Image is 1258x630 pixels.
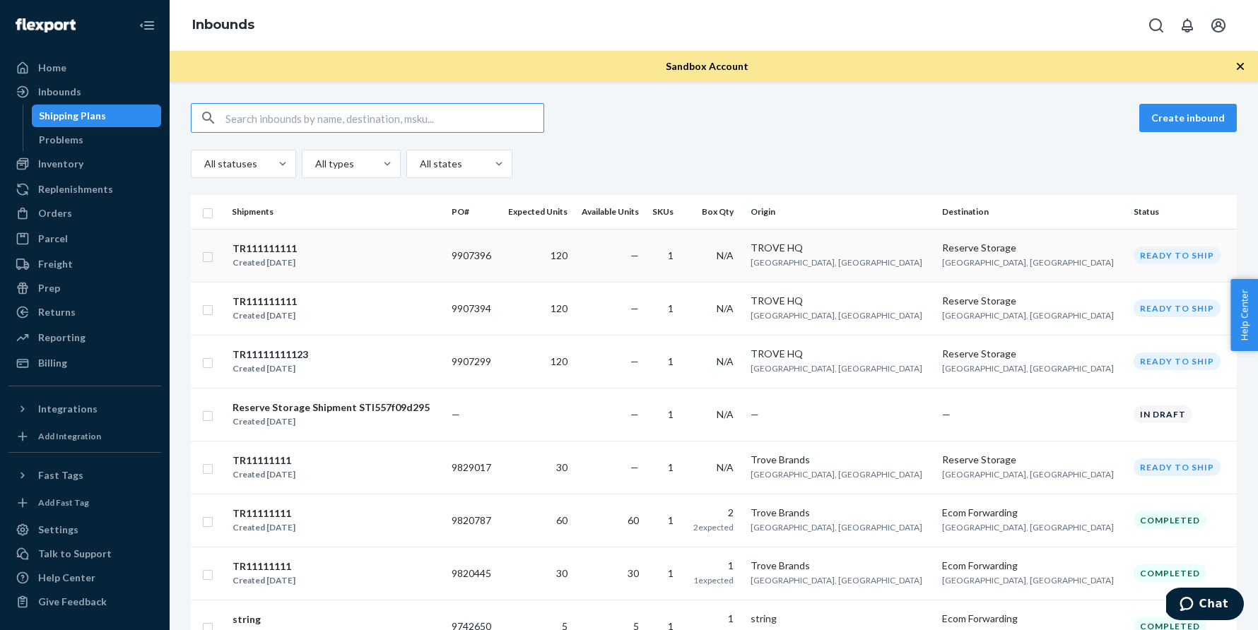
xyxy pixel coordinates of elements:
span: — [630,355,639,367]
div: Reserve Storage [942,241,1122,255]
ol: breadcrumbs [181,5,266,46]
span: — [751,408,759,420]
div: Reserve Storage Shipment STI557f09d295 [233,400,430,415]
div: Created [DATE] [233,362,308,376]
button: Give Feedback [8,590,161,613]
th: Available Units [573,195,645,229]
td: 9829017 [446,441,499,494]
div: Parcel [38,232,68,246]
span: Sandbox Account [666,60,748,72]
div: Created [DATE] [233,256,297,270]
span: Help Center [1230,279,1258,351]
div: Settings [38,523,78,537]
button: Close Navigation [133,11,161,40]
button: Create inbound [1139,104,1237,132]
button: Fast Tags [8,464,161,487]
span: 1 [668,249,674,261]
span: [GEOGRAPHIC_DATA], [GEOGRAPHIC_DATA] [942,363,1114,374]
div: Trove Brands [751,559,931,573]
div: Reserve Storage [942,347,1122,361]
iframe: Opens a widget where you can chat to one of our agents [1166,588,1244,623]
span: 1 [668,355,674,367]
div: 2 [690,506,734,520]
div: In draft [1134,405,1192,423]
span: 1 [668,461,674,473]
div: 1 [690,612,734,626]
div: Add Integration [38,430,101,442]
div: Prep [38,281,60,295]
div: 1 [690,559,734,573]
div: Home [38,61,66,75]
span: 1 [668,567,674,579]
div: Created [DATE] [233,309,297,323]
span: 1 [668,302,674,314]
th: Status [1128,195,1237,229]
a: Freight [8,253,161,275]
span: N/A [717,461,734,473]
a: Replenishments [8,178,161,201]
div: TR11111111 [233,453,295,468]
input: All types [314,157,315,171]
a: Prep [8,277,161,299]
button: Open Search Box [1142,11,1170,40]
span: [GEOGRAPHIC_DATA], [GEOGRAPHIC_DATA] [751,575,922,586]
div: Completed [1134,564,1206,582]
a: Orders [8,202,161,225]
th: Origin [745,195,936,229]
span: [GEOGRAPHIC_DATA], [GEOGRAPHIC_DATA] [942,469,1114,480]
span: — [630,408,639,420]
div: Created [DATE] [233,415,430,429]
span: — [630,249,639,261]
span: [GEOGRAPHIC_DATA], [GEOGRAPHIC_DATA] [751,363,922,374]
div: Integrations [38,402,98,416]
span: — [942,408,951,420]
a: Billing [8,352,161,374]
div: Give Feedback [38,595,107,609]
div: Ready to ship [1134,352,1221,370]
div: Completed [1134,511,1206,529]
div: Ready to ship [1134,299,1221,317]
button: Talk to Support [8,542,161,565]
td: 9820445 [446,547,499,600]
span: [GEOGRAPHIC_DATA], [GEOGRAPHIC_DATA] [942,575,1114,586]
input: All states [418,157,420,171]
span: 60 [628,514,639,526]
div: Problems [39,133,83,147]
img: Flexport logo [16,18,76,32]
a: Shipping Plans [32,105,162,127]
div: TROVE HQ [751,347,931,361]
div: Help Center [38,571,95,585]
div: Inbounds [38,85,81,99]
div: TR11111111123 [233,347,308,362]
span: — [630,461,639,473]
div: Created [DATE] [233,521,295,535]
div: Ecom Forwarding [942,612,1122,626]
div: TROVE HQ [751,241,931,255]
span: 30 [556,461,568,473]
div: Fast Tags [38,468,83,482]
button: Integrations [8,398,161,420]
div: Freight [38,257,73,271]
a: Home [8,57,161,79]
div: string [751,612,931,626]
span: [GEOGRAPHIC_DATA], [GEOGRAPHIC_DATA] [942,310,1114,321]
div: Add Fast Tag [38,497,89,509]
span: [GEOGRAPHIC_DATA], [GEOGRAPHIC_DATA] [751,469,922,480]
div: Orders [38,206,72,220]
a: Settings [8,518,161,541]
td: 9907299 [446,335,499,388]
div: Replenishments [38,182,113,196]
span: 30 [628,567,639,579]
span: — [452,408,460,420]
div: Talk to Support [38,547,112,561]
div: Inventory [38,157,83,171]
td: 9820787 [446,494,499,547]
div: Reserve Storage [942,294,1122,308]
span: [GEOGRAPHIC_DATA], [GEOGRAPHIC_DATA] [942,257,1114,268]
a: Add Integration [8,426,161,446]
a: Parcel [8,227,161,250]
button: Open notifications [1173,11,1201,40]
div: Reporting [38,331,86,345]
th: PO# [446,195,499,229]
div: Created [DATE] [233,573,295,588]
